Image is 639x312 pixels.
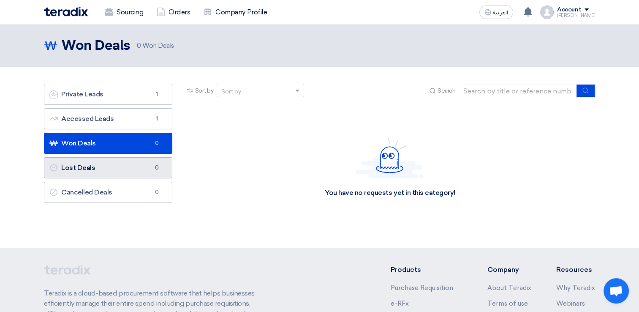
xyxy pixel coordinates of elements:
[604,278,629,304] div: Open chat
[152,188,162,197] span: 0
[44,133,172,154] a: Won Deals0
[556,300,585,307] a: Webinars
[44,157,172,178] a: Lost Deals0
[391,284,453,292] a: Purchase Requisition
[391,300,409,307] a: e-RFx
[493,10,508,16] span: العربية
[152,164,162,172] span: 0
[540,5,554,19] img: profile_test.png
[152,139,162,148] span: 0
[150,3,197,22] a: Orders
[98,3,150,22] a: Sourcing
[356,137,424,178] img: Hello
[556,284,595,292] a: Why Teradix
[487,265,531,275] li: Company
[221,87,241,96] div: Sort by
[325,189,455,197] div: You have no requests yet in this category!
[438,86,455,95] span: Search
[44,84,172,105] a: Private Leads1
[44,182,172,203] a: Cancelled Deals0
[197,3,274,22] a: Company Profile
[152,90,162,99] span: 1
[487,300,528,307] a: Terms of use
[459,85,577,97] input: Search by title or reference number
[479,5,513,19] button: العربية
[487,284,531,292] a: About Teradix
[557,6,581,14] div: Account
[556,265,595,275] li: Resources
[195,86,214,95] span: Sort by
[137,42,141,49] span: 0
[557,13,595,18] div: [PERSON_NAME]
[44,7,88,16] img: Teradix logo
[152,115,162,123] span: 1
[137,41,174,51] span: Won Deals
[44,108,172,129] a: Accessed Leads1
[391,265,462,275] li: Products
[62,38,130,55] h2: Won Deals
